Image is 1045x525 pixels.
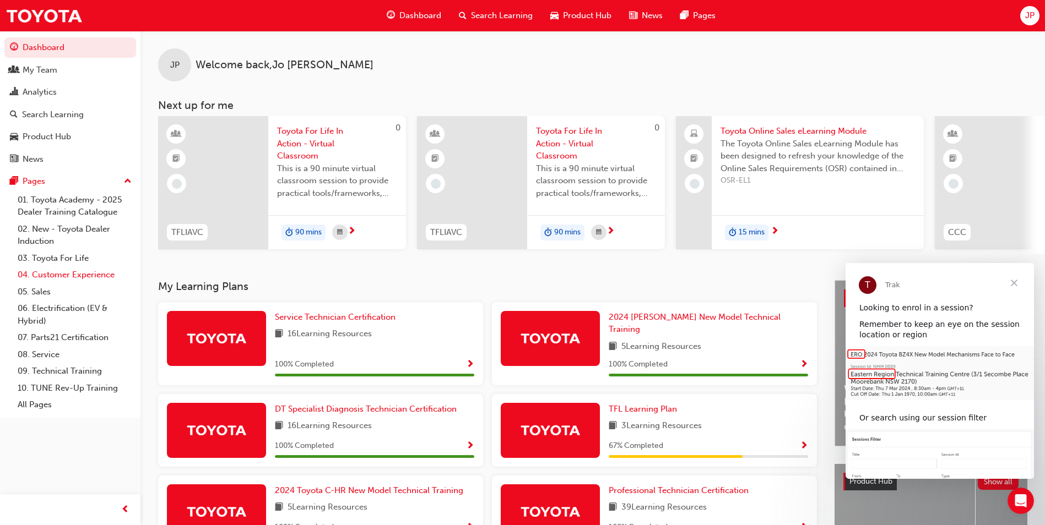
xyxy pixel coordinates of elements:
span: book-icon [275,327,283,341]
span: news-icon [10,155,18,165]
span: next-icon [348,227,356,237]
span: Welcome back , Jo [PERSON_NAME] [196,59,373,72]
a: 09. Technical Training [13,363,136,380]
a: 0TFLIAVCToyota For Life In Action - Virtual ClassroomThis is a 90 minute virtual classroom sessio... [158,116,406,249]
img: Trak [6,3,83,28]
span: OSR-EL1 [721,174,915,187]
span: TFLIAVC [430,226,462,239]
a: search-iconSearch Learning [450,4,542,27]
a: Service Technician Certification [275,311,400,324]
span: Professional Technician Certification [609,485,749,495]
span: DT Specialist Diagnosis Technician Certification [275,404,457,414]
span: Product Hub [849,477,892,486]
button: Pages [4,171,136,192]
span: JP [1025,9,1035,22]
span: Show Progress [466,441,474,451]
img: Trak [186,502,247,521]
span: pages-icon [10,177,18,187]
div: News [23,153,44,166]
a: 03. Toyota For Life [13,250,136,267]
a: 05. Sales [13,283,136,300]
span: JP [170,59,180,72]
img: Trak [520,502,581,521]
span: 2024 Toyota C-HR New Model Technical Training [275,485,463,495]
a: news-iconNews [620,4,672,27]
span: Show Progress [466,360,474,370]
a: Dashboard [4,37,136,58]
span: booktick-icon [690,152,698,166]
span: learningRecordVerb_NONE-icon [949,179,959,189]
a: car-iconProduct Hub [542,4,620,27]
span: Toyota For Life In Action - Virtual Classroom [277,125,397,162]
span: book-icon [275,501,283,515]
a: pages-iconPages [672,4,724,27]
button: Show Progress [466,358,474,371]
span: 16 Learning Resources [288,419,372,433]
span: TFL Learning Plan [609,404,677,414]
a: DT Specialist Diagnosis Technician Certification [275,403,461,415]
span: learningResourceType_INSTRUCTOR_LED-icon [431,127,439,141]
a: Professional Technician Certification [609,484,753,497]
div: Product Hub [23,130,71,143]
a: Analytics [4,82,136,102]
span: Show Progress [800,441,808,451]
span: book-icon [609,340,617,354]
img: Trak [186,420,247,440]
span: chart-icon [10,87,18,97]
span: The Toyota Online Sales eLearning Module has been designed to refresh your knowledge of the Onlin... [721,138,915,175]
span: 100 % Completed [275,358,334,371]
a: 01. Toyota Academy - 2025 Dealer Training Catalogue [13,192,136,221]
a: My Team [4,60,136,80]
span: learningRecordVerb_NONE-icon [431,179,441,189]
span: Product Hub [563,9,611,22]
span: next-icon [771,227,779,237]
a: 02. New - Toyota Dealer Induction [13,221,136,250]
a: Toyota Online Sales eLearning ModuleThe Toyota Online Sales eLearning Module has been designed to... [676,116,924,249]
div: Analytics [23,86,57,99]
div: My Team [23,64,57,76]
span: 0 [396,123,400,133]
span: learningResourceType_INSTRUCTOR_LED-icon [949,127,957,141]
span: 5 Learning Resources [288,501,367,515]
span: This is a 90 minute virtual classroom session to provide practical tools/frameworks, behaviours a... [536,162,656,200]
a: Product HubShow all [843,473,1019,490]
img: Trak [186,329,247,348]
h3: My Learning Plans [158,280,817,293]
span: book-icon [609,419,617,433]
button: Show Progress [800,358,808,371]
span: search-icon [10,110,18,120]
a: 06. Electrification (EV & Hybrid) [13,300,136,329]
span: Toyota Online Sales eLearning Module [721,125,915,138]
span: 67 % Completed [609,440,663,452]
span: car-icon [10,132,18,142]
a: 04. Customer Experience [13,266,136,283]
span: Show Progress [800,360,808,370]
img: Trak [520,420,581,440]
button: Show all [978,474,1019,490]
iframe: Intercom live chat message [846,263,1034,479]
span: booktick-icon [172,152,180,166]
div: Pages [23,175,45,188]
span: learningRecordVerb_NONE-icon [690,179,700,189]
span: Revolutionise the way you access and manage your learning resources. [844,408,1018,433]
span: guage-icon [387,9,395,23]
div: Search Learning [22,108,84,121]
span: 100 % Completed [275,440,334,452]
span: 3 Learning Resources [621,419,702,433]
span: 90 mins [295,226,322,239]
a: Latest NewsShow all [844,289,1018,307]
span: laptop-icon [690,127,698,141]
iframe: Intercom live chat [1008,488,1034,514]
span: calendar-icon [596,226,602,239]
span: This is a 90 minute virtual classroom session to provide practical tools/frameworks, behaviours a... [277,162,397,200]
button: DashboardMy TeamAnalyticsSearch LearningProduct HubNews [4,35,136,171]
span: learningResourceType_INSTRUCTOR_LED-icon [172,127,180,141]
span: CCC [948,226,966,239]
a: 07. Parts21 Certification [13,329,136,346]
